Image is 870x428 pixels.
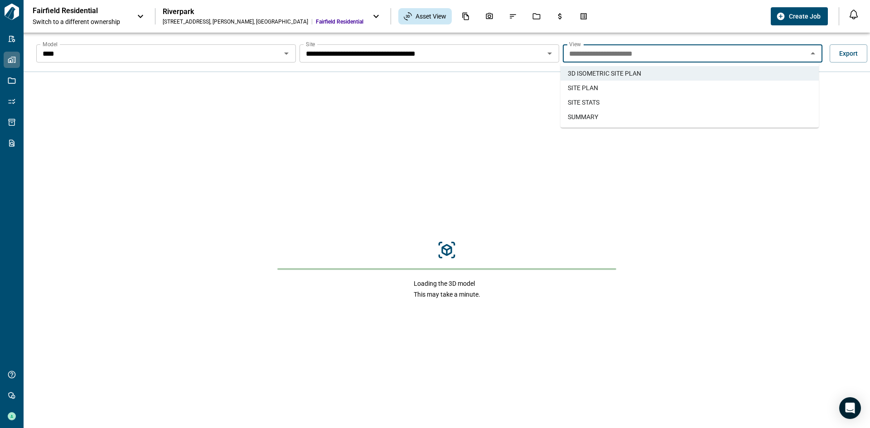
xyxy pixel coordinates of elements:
[789,12,821,21] span: Create Job
[416,12,446,21] span: Asset View
[569,40,581,48] label: View
[33,6,114,15] p: Fairfield Residential
[480,9,499,24] div: Photos
[839,397,861,419] div: Open Intercom Messenger
[414,279,480,288] span: Loading the 3D model
[398,8,452,24] div: Asset View
[316,18,363,25] span: Fairfield Residential
[568,98,599,107] span: SITE STATS
[527,9,546,24] div: Jobs
[543,47,556,60] button: Open
[574,9,593,24] div: Takeoff Center
[503,9,522,24] div: Issues & Info
[33,17,128,26] span: Switch to a different ownership
[163,7,363,16] div: Riverpark
[846,7,861,22] button: Open notification feed
[830,44,867,63] button: Export
[839,49,858,58] span: Export
[568,112,598,121] span: SUMMARY
[568,69,641,78] span: 3D ISOMETRIC SITE PLAN​
[771,7,828,25] button: Create Job
[306,40,315,48] label: Site
[807,47,819,60] button: Close
[456,9,475,24] div: Documents
[568,83,598,92] span: SITE PLAN
[280,47,293,60] button: Open
[43,40,58,48] label: Model
[414,290,480,299] span: This may take a minute.
[551,9,570,24] div: Budgets
[163,18,308,25] div: [STREET_ADDRESS] , [PERSON_NAME] , [GEOGRAPHIC_DATA]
